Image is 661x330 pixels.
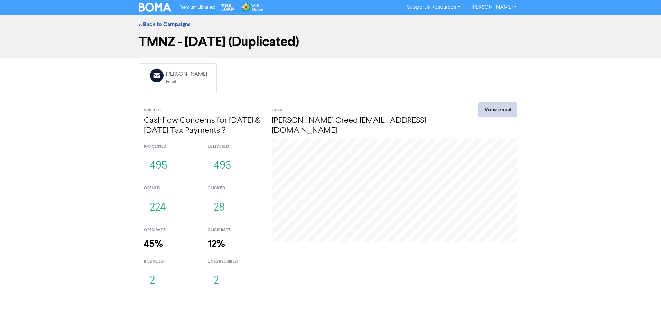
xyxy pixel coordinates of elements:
[626,297,661,330] iframe: Chat Widget
[139,21,190,28] a: << Back to Campaigns
[208,227,261,233] div: click rate
[179,5,215,10] span: Premium Libraries:
[466,2,522,13] a: [PERSON_NAME]
[241,3,264,12] img: Wolters Kluwer
[166,70,207,79] div: [PERSON_NAME]
[144,238,163,250] strong: 45%
[401,2,466,13] a: Support & Resources
[272,116,453,136] h4: [PERSON_NAME] Creed [EMAIL_ADDRESS][DOMAIN_NAME]
[144,108,261,113] div: Subject
[166,79,207,85] div: Email
[144,155,173,177] button: 495
[272,108,453,113] div: From
[144,196,172,219] button: 224
[144,144,197,150] div: processed
[220,3,235,12] img: The Gap
[208,238,225,250] strong: 12%
[144,269,161,292] button: 2
[144,227,197,233] div: open rate
[208,269,225,292] button: 2
[144,116,261,136] h4: Cashflow Concerns for [DATE] & [DATE] Tax Payments ?
[208,185,261,191] div: clicked
[144,185,197,191] div: opened
[139,34,522,50] h1: TMNZ - [DATE] (Duplicated)
[139,3,171,12] img: BOMA Logo
[208,144,261,150] div: delivered
[208,196,231,219] button: 28
[208,155,237,177] button: 493
[144,259,197,265] div: bounced
[478,102,517,117] a: View email
[208,259,261,265] div: unsubscribed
